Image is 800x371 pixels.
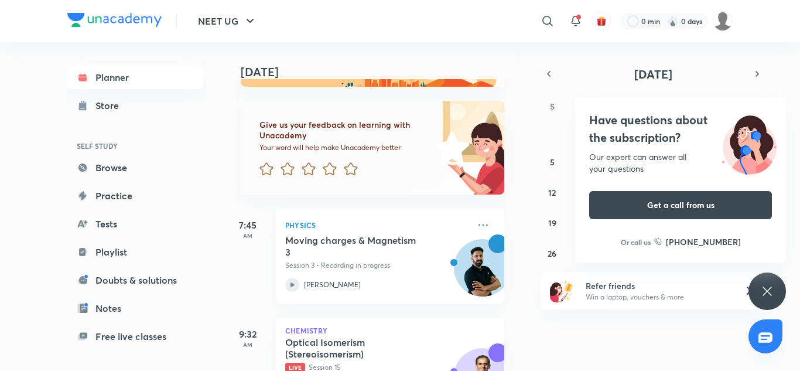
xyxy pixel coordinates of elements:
[67,13,162,30] a: Company Logo
[285,327,495,334] p: Chemistry
[586,292,730,302] p: Win a laptop, vouchers & more
[543,152,562,171] button: October 5, 2025
[191,9,264,33] button: NEET UG
[592,12,611,30] button: avatar
[550,279,573,302] img: referral
[67,268,203,292] a: Doubts & solutions
[654,236,741,248] a: [PHONE_NUMBER]
[543,213,562,232] button: October 19, 2025
[548,217,556,229] abbr: October 19, 2025
[586,280,730,292] h6: Refer friends
[543,183,562,202] button: October 12, 2025
[589,151,772,175] div: Our expert can answer all your questions
[712,111,786,175] img: ttu_illustration_new.svg
[667,15,679,27] img: streak
[67,184,203,207] a: Practice
[285,260,469,271] p: Session 3 • Recording in progress
[557,66,749,82] button: [DATE]
[224,327,271,341] h5: 9:32
[454,246,511,302] img: Avatar
[543,244,562,263] button: October 26, 2025
[224,341,271,348] p: AM
[67,297,203,320] a: Notes
[67,212,203,236] a: Tests
[224,218,271,232] h5: 7:45
[285,218,469,232] p: Physics
[285,234,431,258] h5: Moving charges & Magnetism 3
[621,237,651,247] p: Or call us
[589,111,772,147] h4: Have questions about the subscription?
[596,16,607,26] img: avatar
[634,66,672,82] span: [DATE]
[666,236,741,248] h6: [PHONE_NUMBER]
[548,248,556,259] abbr: October 26, 2025
[67,136,203,156] h6: SELF STUDY
[67,240,203,264] a: Playlist
[589,191,772,219] button: Get a call from us
[67,13,162,27] img: Company Logo
[550,101,555,112] abbr: Sunday
[285,336,431,360] h5: Optical Isomerism (Stereoisomerism)
[95,98,126,113] div: Store
[224,232,271,239] p: AM
[713,11,733,31] img: Saniya Mustafa
[67,94,203,117] a: Store
[259,120,430,141] h6: Give us your feedback on learning with Unacademy
[395,101,504,195] img: feedback_image
[548,187,556,198] abbr: October 12, 2025
[241,65,516,79] h4: [DATE]
[67,66,203,89] a: Planner
[67,156,203,179] a: Browse
[67,325,203,348] a: Free live classes
[304,280,361,290] p: [PERSON_NAME]
[259,143,430,152] p: Your word will help make Unacademy better
[550,156,555,168] abbr: October 5, 2025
